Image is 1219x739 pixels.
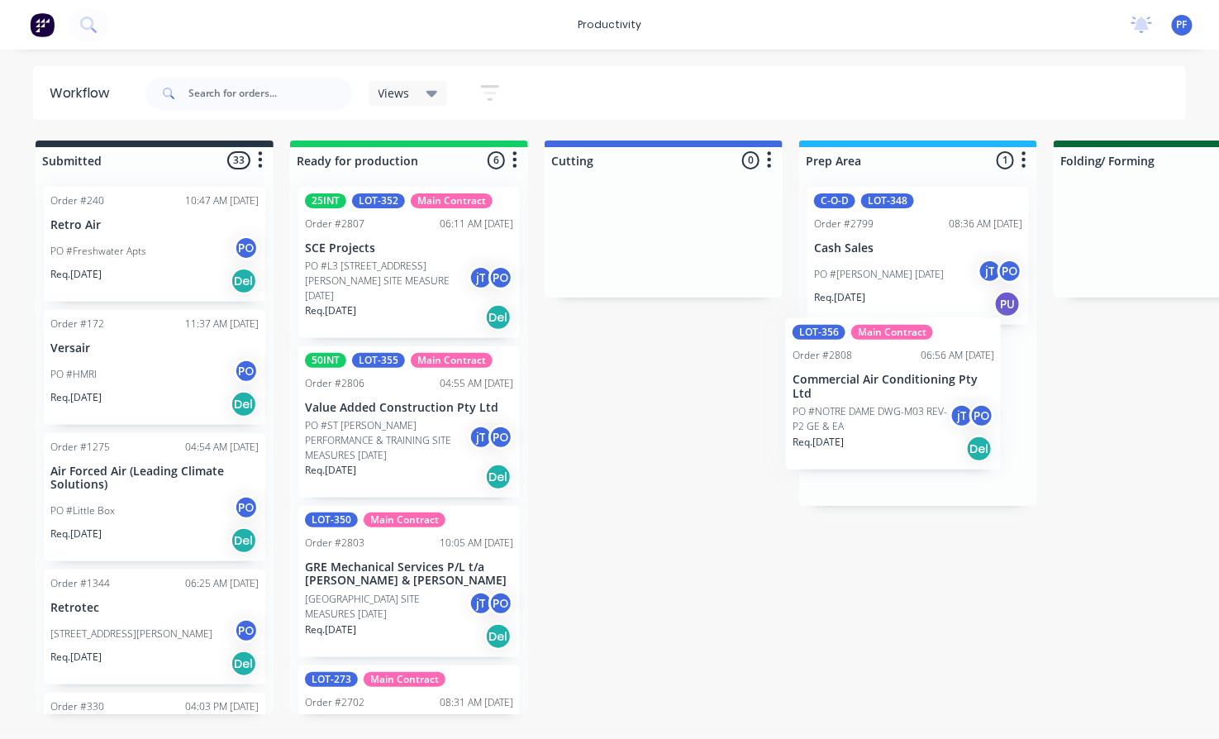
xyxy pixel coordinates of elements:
[1177,17,1188,32] span: PF
[569,12,650,37] div: productivity
[188,77,352,110] input: Search for orders...
[50,83,117,103] div: Workflow
[379,84,410,102] span: Views
[30,12,55,37] img: Factory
